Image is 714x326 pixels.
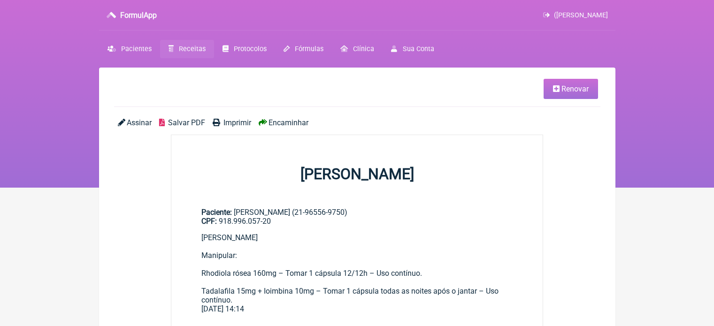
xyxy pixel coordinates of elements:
[383,40,442,58] a: Sua Conta
[120,11,157,20] h3: FormulApp
[223,118,251,127] span: Imprimir
[332,40,383,58] a: Clínica
[201,217,217,226] span: CPF:
[201,208,232,217] span: Paciente:
[201,251,513,260] div: Manipular:
[159,118,205,127] a: Salvar PDF
[234,45,267,53] span: Protocolos
[214,40,275,58] a: Protocolos
[121,45,152,53] span: Pacientes
[118,118,152,127] a: Assinar
[201,217,513,226] div: 918.996.057-20
[403,45,434,53] span: Sua Conta
[561,84,589,93] span: Renovar
[201,304,513,313] div: [DATE] 14:14
[201,208,513,226] div: [PERSON_NAME] (21-96556-9750)
[201,233,513,242] div: [PERSON_NAME]
[171,165,543,183] h1: [PERSON_NAME]
[179,45,206,53] span: Receitas
[544,79,598,99] a: Renovar
[127,118,152,127] span: Assinar
[213,118,251,127] a: Imprimir
[160,40,214,58] a: Receitas
[269,118,308,127] span: Encaminhar
[275,40,332,58] a: Fórmulas
[201,269,513,278] div: Rhodiola rósea 160mg – Tomar 1 cápsula 12/12h – Uso contínuo.
[353,45,374,53] span: Clínica
[168,118,205,127] span: Salvar PDF
[543,11,607,19] a: ([PERSON_NAME]
[295,45,323,53] span: Fórmulas
[259,118,308,127] a: Encaminhar
[99,40,160,58] a: Pacientes
[554,11,608,19] span: ([PERSON_NAME]
[201,287,513,304] div: Tadalafila 15mg + Ioimbina 10mg – Tomar 1 cápsula todas as noites após o jantar – Uso contínuo.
